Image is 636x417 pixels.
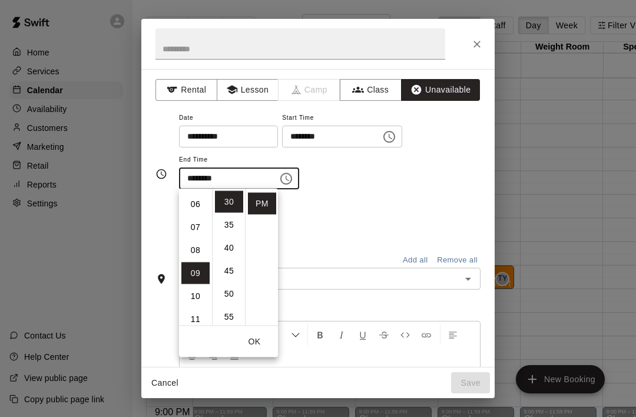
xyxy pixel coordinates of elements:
[434,251,481,270] button: Remove all
[215,306,243,328] li: 55 minutes
[181,262,210,284] li: 9 hours
[179,126,270,147] input: Choose date, selected date is Sep 17, 2025
[395,324,415,345] button: Insert Code
[245,189,278,326] ul: Select meridiem
[215,214,243,236] li: 35 minutes
[248,193,276,215] li: PM
[282,110,402,126] span: Start Time
[180,299,481,318] span: Notes
[332,324,352,345] button: Format Italics
[181,308,210,330] li: 11 hours
[215,260,243,282] li: 45 minutes
[217,79,279,101] button: Lesson
[279,79,340,101] span: Camps can only be created in the Services page
[215,283,243,305] li: 50 minutes
[146,372,184,394] button: Cancel
[401,79,480,101] button: Unavailable
[181,216,210,238] li: 7 hours
[215,191,243,213] li: 30 minutes
[236,331,273,353] button: OK
[181,193,210,215] li: 6 hours
[310,324,330,345] button: Format Bold
[179,110,278,126] span: Date
[416,324,436,345] button: Insert Link
[377,125,401,149] button: Choose time, selected time is 6:30 PM
[179,152,299,168] span: End Time
[155,168,167,180] svg: Timing
[466,34,488,55] button: Close
[212,189,245,326] ul: Select minutes
[179,189,212,326] ul: Select hours
[215,237,243,259] li: 40 minutes
[274,167,298,191] button: Choose time, selected time is 9:30 PM
[155,79,217,101] button: Rental
[443,324,463,345] button: Left Align
[396,251,434,270] button: Add all
[155,273,167,285] svg: Rooms
[340,79,402,101] button: Class
[353,324,373,345] button: Format Underline
[181,239,210,261] li: 8 hours
[181,285,210,307] li: 10 hours
[460,271,476,287] button: Open
[374,324,394,345] button: Format Strikethrough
